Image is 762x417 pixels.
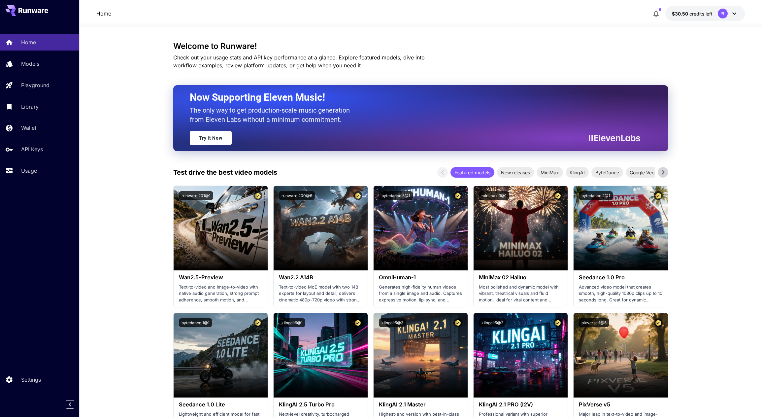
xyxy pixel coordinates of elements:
img: alt [174,186,268,270]
img: alt [574,186,668,270]
h3: KlingAI 2.1 PRO (I2V) [479,401,562,408]
p: The only way to get production-scale music generation from Eleven Labs without a minimum commitment. [190,106,355,124]
p: Wallet [21,124,36,132]
p: API Keys [21,145,43,153]
button: klingai:6@1 [279,318,305,327]
span: Check out your usage stats and API key performance at a glance. Explore featured models, dive int... [173,54,425,69]
h3: OmniHuman‑1 [379,274,462,281]
span: Google Veo [626,169,658,176]
span: ByteDance [591,169,623,176]
button: runware:200@6 [279,191,315,200]
button: runware:201@1 [179,191,213,200]
div: MiniMax [537,167,563,178]
p: Most polished and dynamic model with vibrant, theatrical visuals and fluid motion. Ideal for vira... [479,284,562,303]
div: KlingAI [566,167,589,178]
div: $30.49544 [672,10,712,17]
button: Certified Model – Vetted for best performance and includes a commercial license. [553,191,562,200]
img: alt [574,313,668,398]
button: Certified Model – Vetted for best performance and includes a commercial license. [654,191,663,200]
button: Certified Model – Vetted for best performance and includes a commercial license. [453,318,462,327]
p: Generates high-fidelity human videos from a single image and audio. Captures expressive motion, l... [379,284,462,303]
h3: Seedance 1.0 Pro [579,274,662,281]
p: Settings [21,376,41,384]
h3: MiniMax 02 Hailuo [479,274,562,281]
p: Text-to-video MoE model with two 14B experts for layout and detail; delivers cinematic 480p–720p ... [279,284,362,303]
div: PL [718,9,728,18]
h3: PixVerse v5 [579,401,662,408]
p: Test drive the best video models [173,167,277,177]
div: Collapse sidebar [71,399,79,410]
div: Featured models [450,167,494,178]
img: alt [374,313,468,398]
div: Google Veo [626,167,658,178]
img: alt [274,313,368,398]
button: bytedance:5@1 [379,191,413,200]
p: Advanced video model that creates smooth, high-quality 1080p clips up to 10 seconds long. Great f... [579,284,662,303]
button: Certified Model – Vetted for best performance and includes a commercial license. [253,191,262,200]
p: Library [21,103,39,111]
button: Certified Model – Vetted for best performance and includes a commercial license. [453,191,462,200]
button: Certified Model – Vetted for best performance and includes a commercial license. [253,318,262,327]
button: Certified Model – Vetted for best performance and includes a commercial license. [553,318,562,327]
h3: Wan2.5-Preview [179,274,262,281]
h3: Seedance 1.0 Lite [179,401,262,408]
img: alt [274,186,368,270]
img: alt [174,313,268,398]
button: Certified Model – Vetted for best performance and includes a commercial license. [654,318,663,327]
button: Certified Model – Vetted for best performance and includes a commercial license. [353,318,362,327]
span: MiniMax [537,169,563,176]
button: klingai:5@3 [379,318,406,327]
button: pixverse:1@5 [579,318,609,327]
button: bytedance:1@1 [179,318,212,327]
span: Featured models [450,169,494,176]
p: Home [21,38,36,46]
img: alt [474,313,568,398]
h3: KlingAI 2.5 Turbo Pro [279,401,362,408]
button: $30.49544PL [665,6,745,21]
p: Playground [21,81,50,89]
button: minimax:3@1 [479,191,509,200]
h3: Wan2.2 A14B [279,274,362,281]
button: Certified Model – Vetted for best performance and includes a commercial license. [353,191,362,200]
button: bytedance:2@1 [579,191,613,200]
p: Usage [21,167,37,175]
img: alt [474,186,568,270]
div: ByteDance [591,167,623,178]
p: Text-to-video and image-to-video with native audio generation, strong prompt adherence, smooth mo... [179,284,262,303]
img: alt [374,186,468,270]
span: New releases [497,169,534,176]
button: klingai:5@2 [479,318,506,327]
button: Collapse sidebar [66,400,74,409]
span: credits left [689,11,712,17]
a: Try It Now [190,131,232,145]
span: $30.50 [672,11,689,17]
div: New releases [497,167,534,178]
h2: Now Supporting Eleven Music! [190,91,635,104]
h3: KlingAI 2.1 Master [379,401,462,408]
h3: Welcome to Runware! [173,42,668,51]
p: Models [21,60,39,68]
span: KlingAI [566,169,589,176]
a: Home [96,10,111,17]
nav: breadcrumb [96,10,111,17]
